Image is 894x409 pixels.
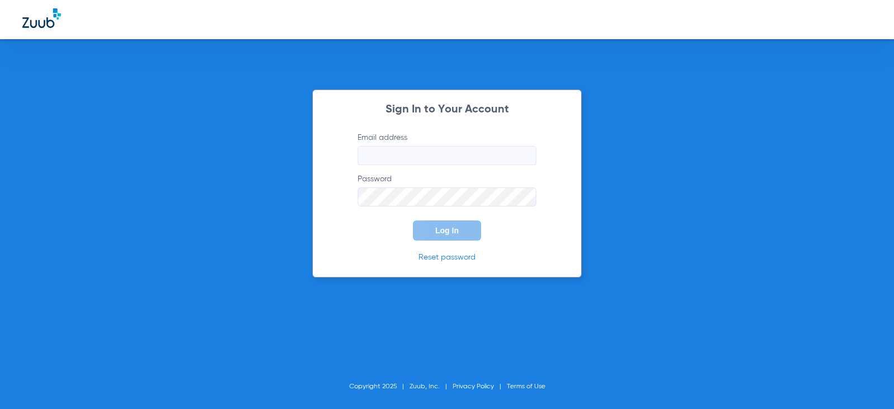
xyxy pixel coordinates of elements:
[435,226,459,235] span: Log In
[413,220,481,241] button: Log In
[507,383,545,390] a: Terms of Use
[410,381,453,392] li: Zuub, Inc.
[358,132,536,165] label: Email address
[22,8,61,28] img: Zuub Logo
[358,173,536,206] label: Password
[341,104,553,115] h2: Sign In to Your Account
[453,383,494,390] a: Privacy Policy
[358,146,536,165] input: Email address
[358,187,536,206] input: Password
[419,253,475,261] a: Reset password
[349,381,410,392] li: Copyright 2025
